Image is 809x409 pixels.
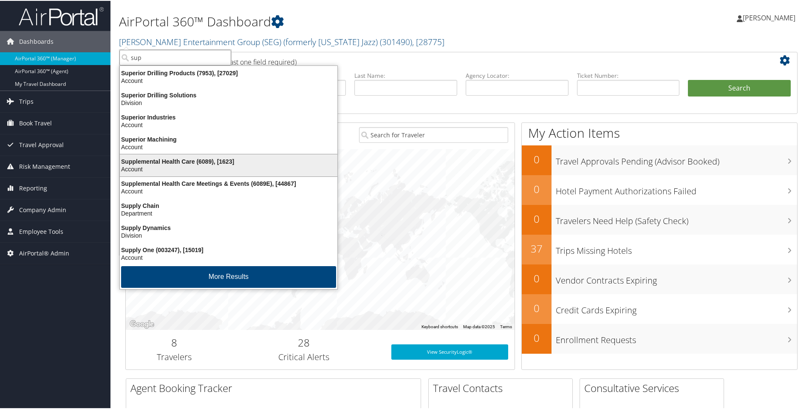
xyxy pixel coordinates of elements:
h2: 37 [522,241,552,255]
a: 0Enrollment Requests [522,323,797,353]
span: , [ 28775 ] [412,35,444,47]
span: [PERSON_NAME] [743,12,795,22]
h2: Airtinerary Lookup [132,53,735,67]
h3: Travelers [132,350,217,362]
div: Account [115,165,342,172]
div: Superior Industries [115,113,342,120]
h2: 8 [132,335,217,349]
img: airportal-logo.png [19,6,104,26]
div: Superior Machining [115,135,342,142]
h2: 0 [522,300,552,315]
input: Search Accounts [119,49,231,65]
div: Account [115,253,342,261]
a: 0Vendor Contracts Expiring [522,264,797,293]
h2: Consultative Services [584,380,724,395]
input: Search for Traveler [359,126,508,142]
h2: 28 [229,335,379,349]
h3: Trips Missing Hotels [556,240,797,256]
div: Superior Drilling Products (7953), [27029] [115,68,342,76]
label: Agency Locator: [466,71,569,79]
a: Open this area in Google Maps (opens a new window) [128,318,156,329]
div: Supplemental Health Care Meetings & Events (6089E), [44867] [115,179,342,187]
h2: 0 [522,181,552,196]
h3: Vendor Contracts Expiring [556,270,797,286]
a: [PERSON_NAME] Entertainment Group (SEG) (formerly [US_STATE] Jazz) [119,35,444,47]
a: [PERSON_NAME] [737,4,804,30]
a: 0Credit Cards Expiring [522,293,797,323]
span: Company Admin [19,199,66,220]
h3: Hotel Payment Authorizations Failed [556,180,797,196]
a: 37Trips Missing Hotels [522,234,797,264]
div: Account [115,142,342,150]
h2: 0 [522,211,552,225]
h1: My Action Items [522,123,797,141]
div: Superior Drilling Solutions [115,91,342,98]
span: Risk Management [19,155,70,176]
img: Google [128,318,156,329]
h3: Critical Alerts [229,350,379,362]
div: Supply One (003247), [15019] [115,245,342,253]
a: 0Travelers Need Help (Safety Check) [522,204,797,234]
h3: Travelers Need Help (Safety Check) [556,210,797,226]
span: Dashboards [19,30,54,51]
a: View SecurityLogic® [391,344,508,359]
a: 0Hotel Payment Authorizations Failed [522,174,797,204]
h1: AirPortal 360™ Dashboard [119,12,576,30]
div: Account [115,76,342,84]
h3: Credit Cards Expiring [556,299,797,315]
h2: Agent Booking Tracker [130,380,421,395]
button: More Results [121,265,336,287]
a: Terms (opens in new tab) [500,324,512,328]
span: ( 301490 ) [380,35,412,47]
div: Account [115,187,342,194]
span: Employee Tools [19,220,63,241]
span: Travel Approval [19,133,64,155]
button: Keyboard shortcuts [421,323,458,329]
a: 0Travel Approvals Pending (Advisor Booked) [522,145,797,174]
h2: 0 [522,330,552,344]
button: Search [688,79,791,96]
h2: 0 [522,270,552,285]
div: Supply Chain [115,201,342,209]
div: Division [115,98,342,106]
h2: 0 [522,151,552,166]
h3: Enrollment Requests [556,329,797,345]
span: Map data ©2025 [463,324,495,328]
span: Reporting [19,177,47,198]
h2: Travel Contacts [433,380,572,395]
div: Department [115,209,342,216]
span: AirPortal® Admin [19,242,69,263]
div: Division [115,231,342,239]
div: Supplemental Health Care (6089), [1623] [115,157,342,165]
span: Trips [19,90,34,111]
span: Book Travel [19,112,52,133]
label: Ticket Number: [577,71,680,79]
h3: Travel Approvals Pending (Advisor Booked) [556,151,797,167]
label: Last Name: [354,71,457,79]
span: (at least one field required) [215,57,297,66]
div: Supply Dynamics [115,223,342,231]
div: Account [115,120,342,128]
